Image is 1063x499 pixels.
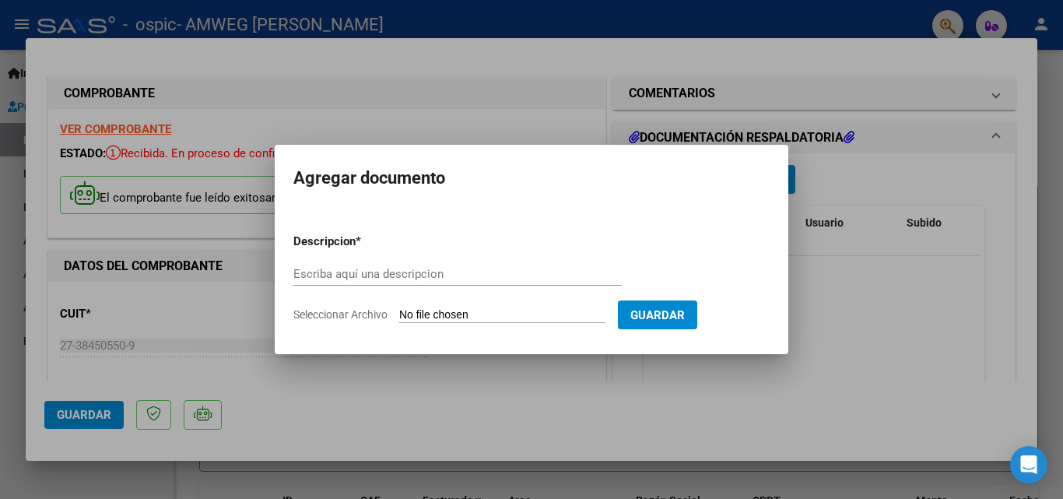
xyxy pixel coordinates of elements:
[618,300,697,329] button: Guardar
[293,308,388,321] span: Seleccionar Archivo
[293,233,437,251] p: Descripcion
[1010,446,1047,483] div: Open Intercom Messenger
[293,163,770,193] h2: Agregar documento
[630,308,685,322] span: Guardar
